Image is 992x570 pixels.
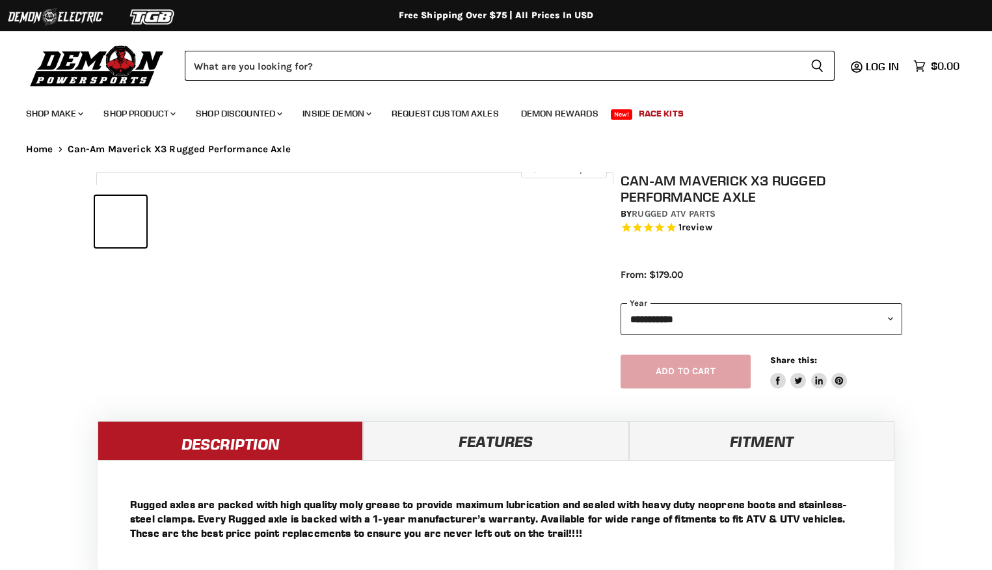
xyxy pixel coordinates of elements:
a: Fitment [629,421,894,460]
img: Demon Electric Logo 2 [7,5,104,29]
p: Rugged axles are packed with high quality moly grease to provide maximum lubrication and sealed w... [130,497,862,540]
a: Features [363,421,628,460]
a: Shop Discounted [186,100,290,127]
a: Description [98,421,363,460]
span: Rated 5.0 out of 5 stars 1 reviews [621,221,903,235]
a: Home [26,144,53,155]
img: Demon Powersports [26,42,168,88]
span: 1 reviews [678,222,712,234]
a: Inside Demon [293,100,379,127]
h1: Can-Am Maverick X3 Rugged Performance Axle [621,172,903,205]
input: Search [185,51,800,81]
a: $0.00 [907,57,966,75]
span: Share this: [770,355,817,365]
a: Shop Make [16,100,91,127]
div: by [621,207,903,221]
span: Click to expand [528,164,600,174]
button: IMAGE thumbnail [95,196,146,247]
form: Product [185,51,835,81]
a: Rugged ATV Parts [632,208,716,219]
span: review [682,222,712,234]
span: Can-Am Maverick X3 Rugged Performance Axle [68,144,291,155]
span: From: $179.00 [621,269,683,280]
span: New! [611,109,633,120]
ul: Main menu [16,95,956,127]
img: TGB Logo 2 [104,5,202,29]
a: Demon Rewards [511,100,608,127]
button: Search [800,51,835,81]
a: Request Custom Axles [382,100,509,127]
a: Shop Product [94,100,183,127]
a: Race Kits [629,100,693,127]
span: Log in [866,60,899,73]
a: Log in [860,61,907,72]
span: $0.00 [931,60,959,72]
aside: Share this: [770,355,848,389]
select: year [621,303,903,335]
